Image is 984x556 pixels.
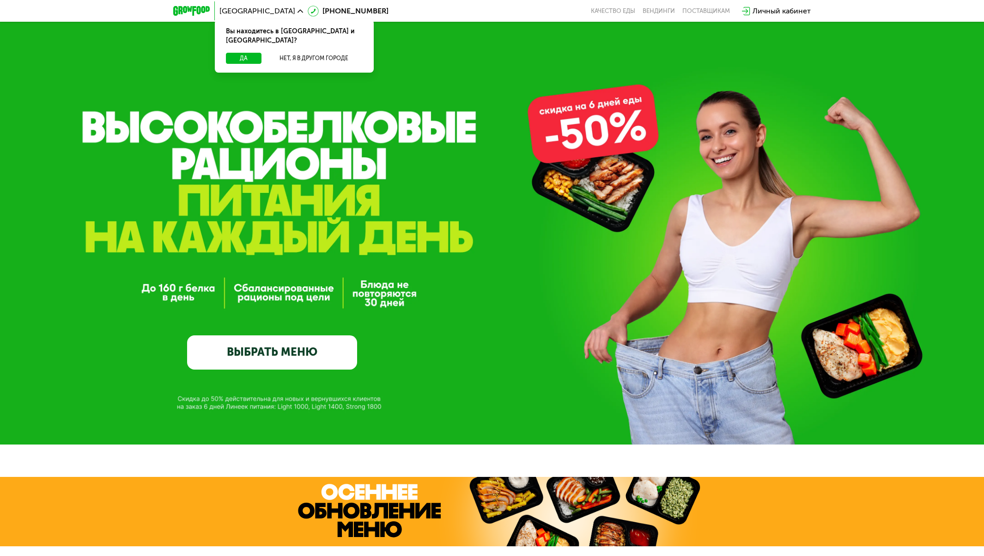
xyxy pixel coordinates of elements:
button: Нет, я в другом городе [265,53,363,64]
div: Личный кабинет [753,6,811,17]
a: Вендинги [643,7,675,15]
div: поставщикам [682,7,730,15]
a: [PHONE_NUMBER] [308,6,389,17]
button: Да [226,53,261,64]
span: [GEOGRAPHIC_DATA] [219,7,295,15]
div: Вы находитесь в [GEOGRAPHIC_DATA] и [GEOGRAPHIC_DATA]? [215,19,374,53]
a: Качество еды [591,7,635,15]
a: ВЫБРАТЬ МЕНЮ [187,335,357,370]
